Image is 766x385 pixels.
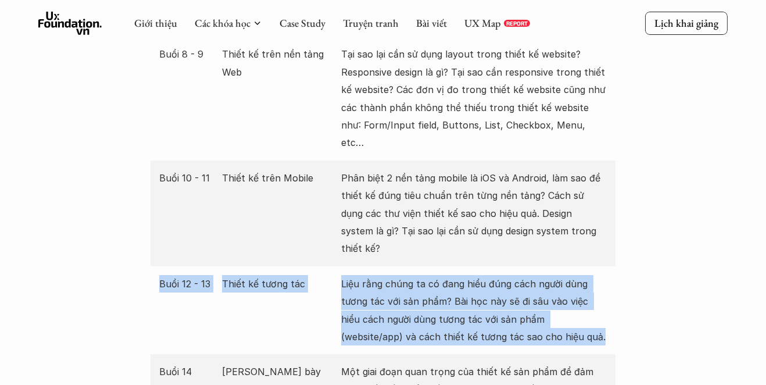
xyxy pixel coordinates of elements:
[222,275,336,293] p: Thiết kế tương tác
[222,169,336,187] p: Thiết kế trên Mobile
[195,16,250,30] a: Các khóa học
[343,16,399,30] a: Truyện tranh
[159,363,216,380] p: Buổi 14
[654,16,718,30] p: Lịch khai giảng
[134,16,177,30] a: Giới thiệu
[341,275,607,346] p: Liệu rằng chúng ta có đang hiểu đúng cách người dùng tương tác với sản phẩm? Bài học này sẽ đi sâ...
[341,45,607,151] p: Tại sao lại cần sử dụng layout trong thiết kế website? Responsive design là gì? Tại sao cần respo...
[416,16,447,30] a: Bài viết
[341,169,607,258] p: Phân biệt 2 nền tảng mobile là iOS và Android, làm sao để thiết kế đúng tiêu chuẩn trên từng nền ...
[645,12,728,34] a: Lịch khai giảng
[159,275,216,293] p: Buổi 12 - 13
[222,45,336,81] p: Thiết kế trên nền tảng Web
[159,169,216,187] p: Buổi 10 - 11
[506,20,528,27] p: REPORT
[159,45,216,63] p: Buổi 8 - 9
[464,16,501,30] a: UX Map
[280,16,325,30] a: Case Study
